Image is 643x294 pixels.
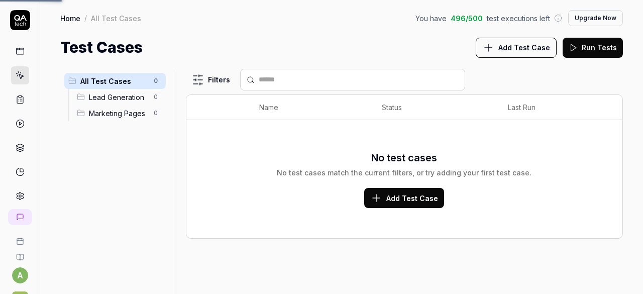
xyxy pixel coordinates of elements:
a: Book a call with us [4,229,36,245]
h3: No test cases [371,150,437,165]
span: Add Test Case [498,42,550,53]
a: Home [60,13,80,23]
span: 496 / 500 [451,13,483,24]
span: All Test Cases [80,76,148,86]
button: Run Tests [563,38,623,58]
button: Add Test Case [476,38,557,58]
button: Add Test Case [364,188,444,208]
span: 0 [150,91,162,103]
div: Drag to reorderLead Generation0 [73,89,166,105]
span: 0 [150,75,162,87]
div: No test cases match the current filters, or try adding your first test case. [277,167,531,178]
span: Marketing Pages [89,108,148,119]
span: Add Test Case [386,193,438,204]
a: New conversation [8,209,32,225]
span: test executions left [487,13,550,24]
div: Drag to reorderMarketing Pages0 [73,105,166,121]
span: You have [415,13,447,24]
a: Documentation [4,245,36,261]
button: a [12,267,28,283]
button: Filters [186,70,236,90]
h1: Test Cases [60,36,143,59]
th: Status [372,95,498,120]
div: / [84,13,87,23]
div: All Test Cases [91,13,141,23]
th: Name [249,95,372,120]
button: Upgrade Now [568,10,623,26]
span: 0 [150,107,162,119]
th: Last Run [498,95,602,120]
span: Lead Generation [89,92,148,103]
